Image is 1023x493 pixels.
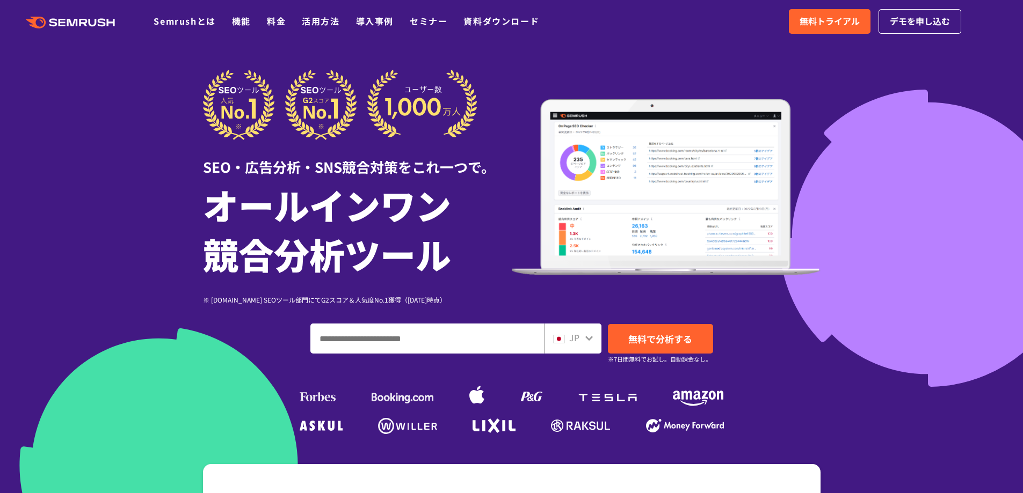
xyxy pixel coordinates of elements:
a: 活用方法 [302,14,339,27]
a: デモを申し込む [879,9,961,34]
h1: オールインワン 競合分析ツール [203,180,512,278]
a: 料金 [267,14,286,27]
a: 無料トライアル [789,9,870,34]
small: ※7日間無料でお試し。自動課金なし。 [608,354,712,364]
span: 無料トライアル [800,14,860,28]
span: 無料で分析する [628,332,692,345]
input: ドメイン、キーワードまたはURLを入力してください [311,324,543,353]
span: JP [569,331,579,344]
div: ※ [DOMAIN_NAME] SEOツール部門にてG2スコア＆人気度No.1獲得（[DATE]時点） [203,295,512,305]
div: SEO・広告分析・SNS競合対策をこれ一つで。 [203,140,512,177]
a: 機能 [232,14,251,27]
a: 導入事例 [356,14,394,27]
a: Semrushとは [154,14,215,27]
a: 資料ダウンロード [463,14,539,27]
a: 無料で分析する [608,324,713,354]
a: セミナー [410,14,447,27]
span: デモを申し込む [890,14,950,28]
